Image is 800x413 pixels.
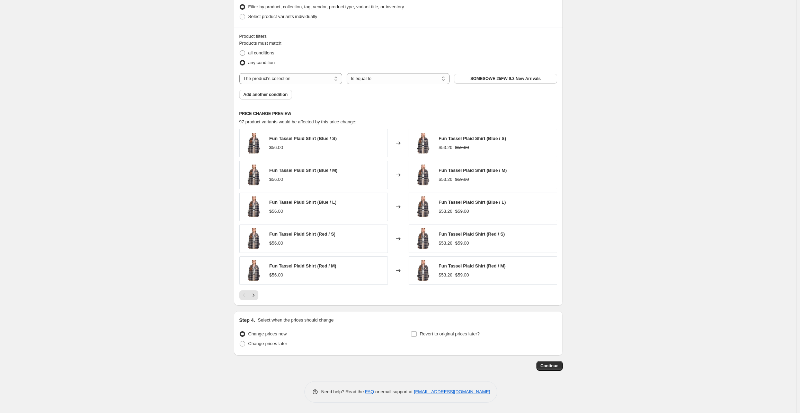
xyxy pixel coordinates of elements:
span: Need help? Read the [321,389,365,394]
button: Next [249,290,258,300]
nav: Pagination [239,290,258,300]
h6: PRICE CHANGE PREVIEW [239,111,557,116]
a: FAQ [365,389,374,394]
h2: Step 4. [239,317,255,324]
span: 97 product variants would be affected by this price change: [239,119,357,124]
span: Filter by product, collection, tag, vendor, product type, variant title, or inventory [248,4,404,9]
span: Fun Tassel Plaid Shirt (Blue / L) [269,200,337,205]
span: Fun Tassel Plaid Shirt (Red / S) [439,231,505,237]
span: Change prices later [248,341,287,346]
div: $53.20 [439,272,453,279]
button: Continue [536,361,563,371]
button: SOMESOWE 25FW 9.3 New Arrivals [454,74,557,84]
span: or email support at [374,389,414,394]
img: 984d14398443e3bcdaa803b1b2275b3a_80x.jpg [412,260,433,281]
strike: $59.00 [455,240,469,247]
strike: $59.00 [455,208,469,215]
div: $53.20 [439,144,453,151]
span: Fun Tassel Plaid Shirt (Red / M) [439,263,506,269]
div: $56.00 [269,144,283,151]
img: 984d14398443e3bcdaa803b1b2275b3a_80x.jpg [243,260,264,281]
strike: $59.00 [455,272,469,279]
span: Add another condition [243,92,288,97]
span: Fun Tassel Plaid Shirt (Blue / S) [439,136,506,141]
span: Fun Tassel Plaid Shirt (Blue / L) [439,200,506,205]
div: Product filters [239,33,557,40]
img: 984d14398443e3bcdaa803b1b2275b3a_80x.jpg [243,133,264,153]
strike: $59.00 [455,176,469,183]
span: Fun Tassel Plaid Shirt (Blue / M) [269,168,338,173]
span: SOMESOWE 25FW 9.3 New Arrivals [470,76,541,81]
div: $56.00 [269,208,283,215]
img: 984d14398443e3bcdaa803b1b2275b3a_80x.jpg [412,196,433,217]
span: Fun Tassel Plaid Shirt (Red / S) [269,231,336,237]
div: $56.00 [269,176,283,183]
button: Add another condition [239,90,292,99]
div: $56.00 [269,272,283,279]
img: 984d14398443e3bcdaa803b1b2275b3a_80x.jpg [243,165,264,185]
img: 984d14398443e3bcdaa803b1b2275b3a_80x.jpg [412,133,433,153]
span: Products must match: [239,41,283,46]
a: [EMAIL_ADDRESS][DOMAIN_NAME] [414,389,490,394]
div: $53.20 [439,208,453,215]
img: 984d14398443e3bcdaa803b1b2275b3a_80x.jpg [412,165,433,185]
span: Revert to original prices later? [420,331,480,336]
span: all conditions [248,50,274,55]
span: Select product variants individually [248,14,317,19]
div: $56.00 [269,240,283,247]
span: Continue [541,363,559,369]
p: Select when the prices should change [258,317,334,324]
strike: $59.00 [455,144,469,151]
span: Fun Tassel Plaid Shirt (Blue / S) [269,136,337,141]
span: Change prices now [248,331,287,336]
img: 984d14398443e3bcdaa803b1b2275b3a_80x.jpg [243,196,264,217]
span: Fun Tassel Plaid Shirt (Blue / M) [439,168,507,173]
div: $53.20 [439,240,453,247]
img: 984d14398443e3bcdaa803b1b2275b3a_80x.jpg [243,228,264,249]
span: Fun Tassel Plaid Shirt (Red / M) [269,263,336,269]
img: 984d14398443e3bcdaa803b1b2275b3a_80x.jpg [412,228,433,249]
span: any condition [248,60,275,65]
div: $53.20 [439,176,453,183]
